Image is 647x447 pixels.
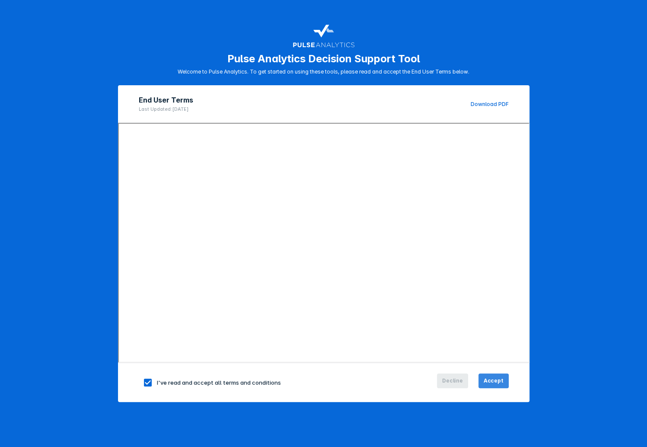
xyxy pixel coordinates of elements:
[442,377,463,385] span: Decline
[293,21,355,49] img: pulse-logo-user-terms.svg
[437,373,468,388] button: Decline
[139,96,193,104] h2: End User Terms
[478,373,509,388] button: Accept
[139,106,193,112] p: Last Updated: [DATE]
[484,377,504,385] span: Accept
[227,52,420,65] h1: Pulse Analytics Decision Support Tool
[471,101,509,107] a: Download PDF
[157,379,281,386] span: I've read and accept all terms and conditions
[178,68,469,75] p: Welcome to Pulse Analytics. To get started on using these tools, please read and accept the End U...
